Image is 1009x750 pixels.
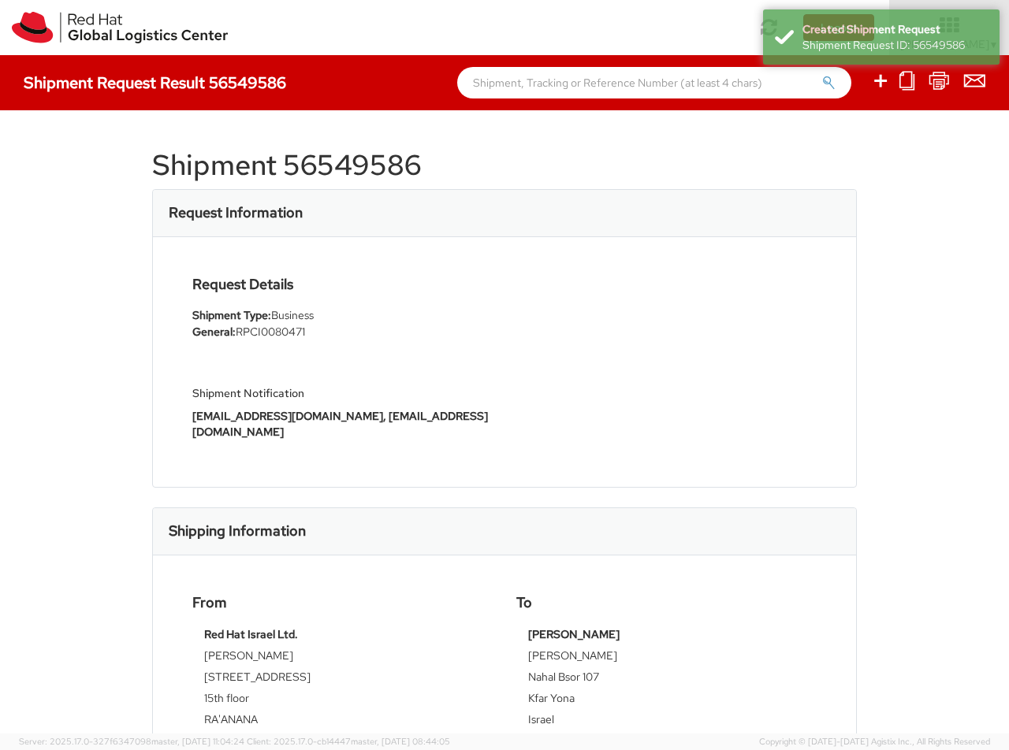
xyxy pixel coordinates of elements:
[192,307,493,324] li: Business
[192,388,493,399] h5: Shipment Notification
[528,648,805,669] td: [PERSON_NAME]
[24,74,286,91] h4: Shipment Request Result 56549586
[12,12,228,43] img: rh-logistics-00dfa346123c4ec078e1.svg
[516,595,817,611] h4: To
[802,37,988,53] div: Shipment Request ID: 56549586
[151,736,244,747] span: master, [DATE] 11:04:24
[802,21,988,37] div: Created Shipment Request
[192,277,493,292] h4: Request Details
[528,711,805,733] td: Israel
[204,690,481,711] td: 15th floor
[169,523,306,539] h3: Shipping Information
[247,736,450,747] span: Client: 2025.17.0-cb14447
[152,150,857,181] h1: Shipment 56549586
[528,669,805,690] td: Nahal Bsor 107
[192,595,493,611] h4: From
[204,648,481,669] td: [PERSON_NAME]
[19,736,244,747] span: Server: 2025.17.0-327f6347098
[204,711,481,733] td: RA'ANANA
[528,690,805,711] td: Kfar Yona
[169,205,303,221] h3: Request Information
[192,409,488,439] strong: [EMAIL_ADDRESS][DOMAIN_NAME], [EMAIL_ADDRESS][DOMAIN_NAME]
[351,736,450,747] span: master, [DATE] 08:44:05
[192,308,271,322] strong: Shipment Type:
[528,627,620,641] strong: [PERSON_NAME]
[204,627,298,641] strong: Red Hat Israel Ltd.
[204,669,481,690] td: [STREET_ADDRESS]
[192,324,493,340] li: RPCI0080471
[759,736,990,748] span: Copyright © [DATE]-[DATE] Agistix Inc., All Rights Reserved
[457,67,851,98] input: Shipment, Tracking or Reference Number (at least 4 chars)
[192,325,236,339] strong: General:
